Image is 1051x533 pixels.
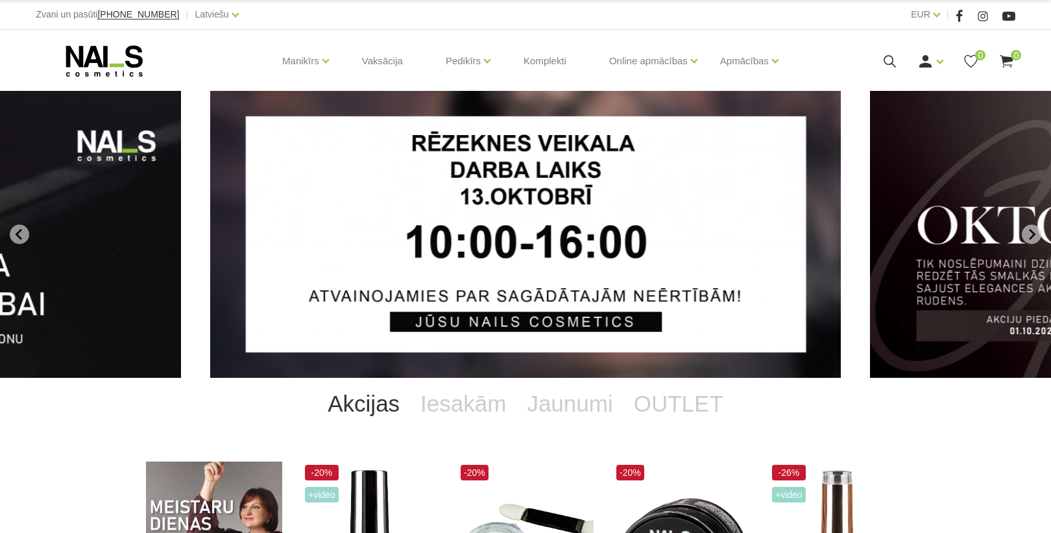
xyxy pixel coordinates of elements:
[911,6,930,22] a: EUR
[609,35,688,87] a: Online apmācības
[461,465,489,480] span: -20%
[1011,50,1021,60] span: 0
[963,53,979,69] a: 0
[305,465,339,480] span: -20%
[97,10,179,19] a: [PHONE_NUMBER]
[513,30,577,92] a: Komplekti
[772,487,806,502] span: +Video
[186,6,188,23] span: |
[947,6,949,23] span: |
[195,6,228,22] a: Latviešu
[317,378,410,430] a: Akcijas
[772,465,806,480] span: -26%
[352,30,413,92] a: Vaksācija
[410,378,516,430] a: Iesakām
[282,35,319,87] a: Manikīrs
[305,487,339,502] span: +Video
[616,465,644,480] span: -20%
[97,9,179,19] span: [PHONE_NUMBER]
[1022,225,1041,244] button: Next slide
[975,50,985,60] span: 0
[998,53,1015,69] a: 0
[446,35,481,87] a: Pedikīrs
[623,378,734,430] a: OUTLET
[210,91,841,378] li: 1 of 12
[10,225,29,244] button: Go to last slide
[516,378,623,430] a: Jaunumi
[36,6,180,23] div: Zvani un pasūti
[720,35,769,87] a: Apmācības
